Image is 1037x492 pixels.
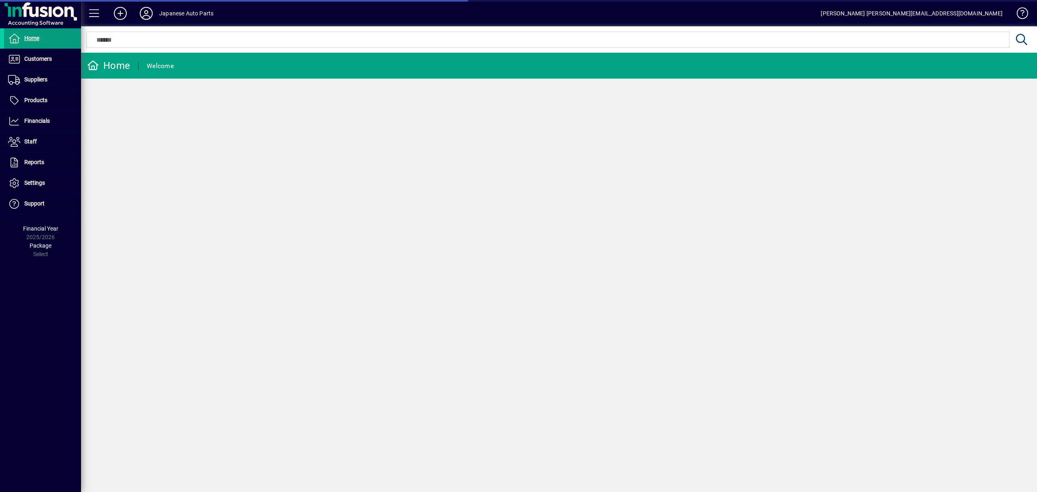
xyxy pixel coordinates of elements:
[24,56,52,62] span: Customers
[24,76,47,83] span: Suppliers
[1011,2,1027,28] a: Knowledge Base
[4,90,81,111] a: Products
[87,59,130,72] div: Home
[24,118,50,124] span: Financials
[4,173,81,193] a: Settings
[24,159,44,165] span: Reports
[4,132,81,152] a: Staff
[821,7,1003,20] div: [PERSON_NAME] [PERSON_NAME][EMAIL_ADDRESS][DOMAIN_NAME]
[23,225,58,232] span: Financial Year
[24,200,45,207] span: Support
[107,6,133,21] button: Add
[4,111,81,131] a: Financials
[133,6,159,21] button: Profile
[4,152,81,173] a: Reports
[30,242,51,249] span: Package
[159,7,213,20] div: Japanese Auto Parts
[4,194,81,214] a: Support
[24,138,37,145] span: Staff
[4,49,81,69] a: Customers
[4,70,81,90] a: Suppliers
[24,180,45,186] span: Settings
[147,60,174,73] div: Welcome
[24,97,47,103] span: Products
[24,35,39,41] span: Home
